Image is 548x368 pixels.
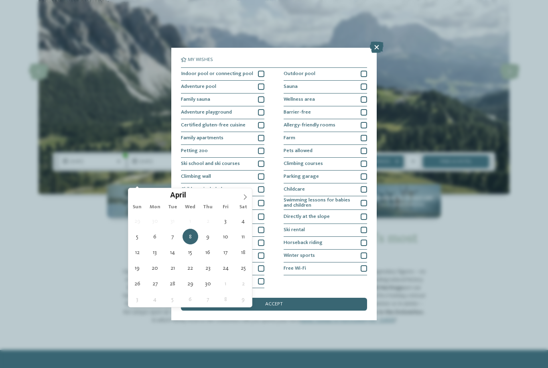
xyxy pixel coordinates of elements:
[218,260,233,276] span: April 24, 2026
[284,253,315,258] span: Winter sports
[165,213,181,229] span: March 31, 2026
[146,205,164,210] span: Mon
[165,244,181,260] span: April 14, 2026
[284,214,330,220] span: Directly at the slope
[217,205,234,210] span: Fri
[183,276,198,291] span: April 29, 2026
[181,97,210,102] span: Family sauna
[181,84,216,89] span: Adventure pool
[165,229,181,244] span: April 7, 2026
[183,213,198,229] span: April 1, 2026
[284,110,311,115] span: Barrier-free
[235,260,251,276] span: April 25, 2026
[181,110,232,115] span: Adventure playground
[181,71,253,77] span: Indoor pool or connecting pool
[130,291,145,307] span: May 3, 2026
[235,291,251,307] span: May 9, 2026
[200,260,216,276] span: April 23, 2026
[130,213,145,229] span: March 29, 2026
[200,291,216,307] span: May 7, 2026
[284,84,298,89] span: Sauna
[218,244,233,260] span: April 17, 2026
[218,291,233,307] span: May 8, 2026
[130,260,145,276] span: April 19, 2026
[128,205,146,210] span: Sun
[284,198,356,208] span: Swimming lessons for babies and children
[284,71,315,77] span: Outdoor pool
[186,191,213,199] input: Year
[234,205,252,210] span: Sat
[181,205,199,210] span: Wed
[165,276,181,291] span: April 28, 2026
[218,276,233,291] span: May 1, 2026
[181,136,223,141] span: Family apartments
[183,229,198,244] span: April 8, 2026
[130,244,145,260] span: April 12, 2026
[284,174,319,179] span: Parking garage
[284,148,313,154] span: Pets allowed
[147,276,163,291] span: April 27, 2026
[284,228,305,233] span: Ski rental
[284,97,315,102] span: Wellness area
[147,229,163,244] span: April 6, 2026
[218,213,233,229] span: April 3, 2026
[165,260,181,276] span: April 21, 2026
[265,302,283,307] span: accept
[147,260,163,276] span: April 20, 2026
[181,174,211,179] span: Climbing wall
[284,266,306,271] span: Free Wi-Fi
[284,161,323,167] span: Climbing courses
[181,161,240,167] span: Ski school and ski courses
[183,244,198,260] span: April 15, 2026
[183,260,198,276] span: April 22, 2026
[200,213,216,229] span: April 2, 2026
[284,136,295,141] span: Farm
[235,244,251,260] span: April 18, 2026
[170,192,186,200] span: April
[200,229,216,244] span: April 9, 2026
[147,244,163,260] span: April 13, 2026
[164,205,181,210] span: Tue
[188,57,213,63] span: My wishes
[284,123,335,128] span: Allergy-friendly rooms
[235,213,251,229] span: April 4, 2026
[235,276,251,291] span: May 2, 2026
[147,291,163,307] span: May 4, 2026
[181,187,222,192] span: Childcare included
[130,276,145,291] span: April 26, 2026
[218,229,233,244] span: April 10, 2026
[181,148,208,154] span: Petting zoo
[284,187,305,192] span: Childcare
[147,213,163,229] span: March 30, 2026
[165,291,181,307] span: May 5, 2026
[284,240,323,246] span: Horseback riding
[181,123,246,128] span: Certified gluten-free cuisine
[130,229,145,244] span: April 5, 2026
[235,229,251,244] span: April 11, 2026
[200,276,216,291] span: April 30, 2026
[183,291,198,307] span: May 6, 2026
[200,244,216,260] span: April 16, 2026
[199,205,217,210] span: Thu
